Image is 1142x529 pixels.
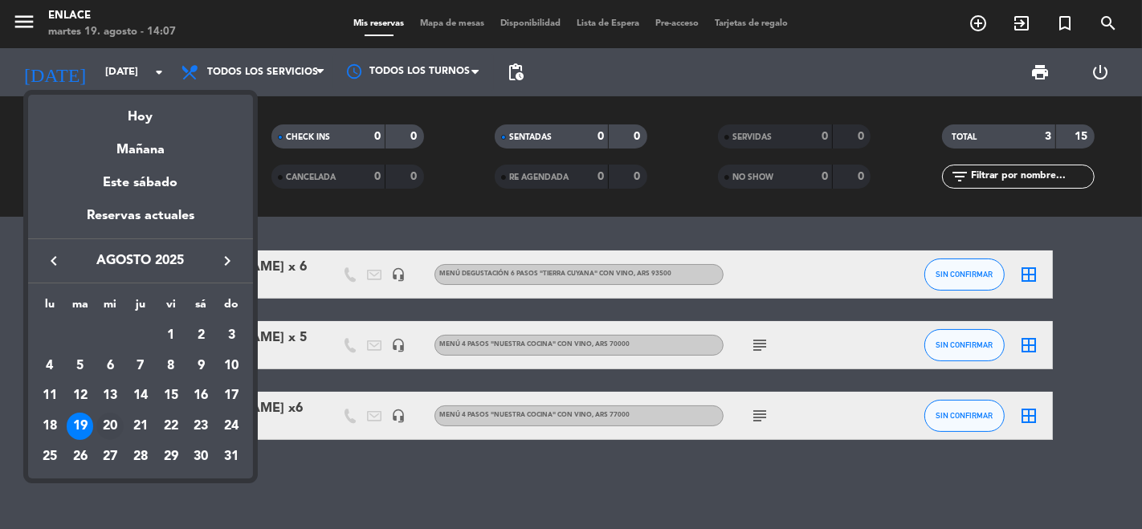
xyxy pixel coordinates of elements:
[218,443,245,470] div: 31
[156,351,186,381] td: 8 de agosto de 2025
[125,411,156,442] td: 21 de agosto de 2025
[216,295,247,320] th: domingo
[156,381,186,412] td: 15 de agosto de 2025
[213,250,242,271] button: keyboard_arrow_right
[67,443,94,470] div: 26
[156,320,186,351] td: 1 de agosto de 2025
[186,320,217,351] td: 2 de agosto de 2025
[127,352,154,380] div: 7
[216,381,247,412] td: 17 de agosto de 2025
[65,295,96,320] th: martes
[35,442,65,472] td: 25 de agosto de 2025
[157,382,185,409] div: 15
[96,382,124,409] div: 13
[95,381,125,412] td: 13 de agosto de 2025
[186,381,217,412] td: 16 de agosto de 2025
[218,352,245,380] div: 10
[218,322,245,349] div: 3
[127,443,154,470] div: 28
[67,413,94,440] div: 19
[35,411,65,442] td: 18 de agosto de 2025
[35,295,65,320] th: lunes
[125,442,156,472] td: 28 de agosto de 2025
[36,413,63,440] div: 18
[65,351,96,381] td: 5 de agosto de 2025
[157,443,185,470] div: 29
[187,413,214,440] div: 23
[96,352,124,380] div: 6
[36,382,63,409] div: 11
[28,128,253,161] div: Mañana
[36,443,63,470] div: 25
[125,381,156,412] td: 14 de agosto de 2025
[35,351,65,381] td: 4 de agosto de 2025
[65,381,96,412] td: 12 de agosto de 2025
[216,351,247,381] td: 10 de agosto de 2025
[156,295,186,320] th: viernes
[125,351,156,381] td: 7 de agosto de 2025
[95,351,125,381] td: 6 de agosto de 2025
[157,322,185,349] div: 1
[125,295,156,320] th: jueves
[36,352,63,380] div: 4
[157,413,185,440] div: 22
[35,320,156,351] td: AGO.
[95,295,125,320] th: miércoles
[216,442,247,472] td: 31 de agosto de 2025
[44,251,63,271] i: keyboard_arrow_left
[28,95,253,128] div: Hoy
[186,295,217,320] th: sábado
[218,251,237,271] i: keyboard_arrow_right
[157,352,185,380] div: 8
[218,413,245,440] div: 24
[186,442,217,472] td: 30 de agosto de 2025
[95,442,125,472] td: 27 de agosto de 2025
[187,352,214,380] div: 9
[28,205,253,238] div: Reservas actuales
[156,411,186,442] td: 22 de agosto de 2025
[68,250,213,271] span: agosto 2025
[65,442,96,472] td: 26 de agosto de 2025
[127,382,154,409] div: 14
[67,382,94,409] div: 12
[156,442,186,472] td: 29 de agosto de 2025
[216,320,247,351] td: 3 de agosto de 2025
[28,161,253,205] div: Este sábado
[96,443,124,470] div: 27
[187,322,214,349] div: 2
[35,381,65,412] td: 11 de agosto de 2025
[67,352,94,380] div: 5
[187,382,214,409] div: 16
[186,351,217,381] td: 9 de agosto de 2025
[65,411,96,442] td: 19 de agosto de 2025
[186,411,217,442] td: 23 de agosto de 2025
[127,413,154,440] div: 21
[216,411,247,442] td: 24 de agosto de 2025
[95,411,125,442] td: 20 de agosto de 2025
[187,443,214,470] div: 30
[39,250,68,271] button: keyboard_arrow_left
[218,382,245,409] div: 17
[96,413,124,440] div: 20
